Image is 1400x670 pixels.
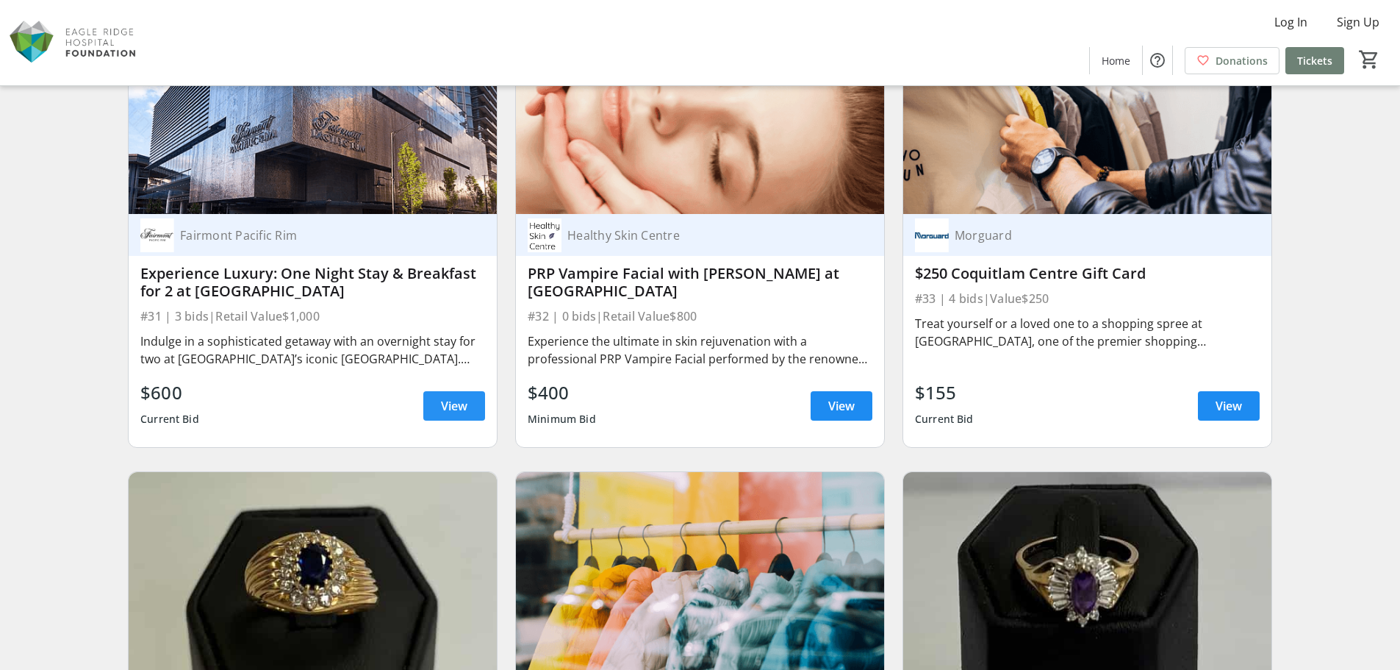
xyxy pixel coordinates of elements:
a: Tickets [1285,47,1344,74]
div: Indulge in a sophisticated getaway with an overnight stay for two at [GEOGRAPHIC_DATA]’s iconic [... [140,332,485,368]
img: Morguard [915,218,949,252]
span: Home [1102,53,1130,68]
div: $155 [915,379,974,406]
a: Donations [1185,47,1279,74]
div: Experience Luxury: One Night Stay & Breakfast for 2 at [GEOGRAPHIC_DATA] [140,265,485,300]
span: Sign Up [1337,13,1379,31]
span: View [1216,397,1242,415]
div: PRP Vampire Facial with [PERSON_NAME] at [GEOGRAPHIC_DATA] [528,265,872,300]
img: Fairmont Pacific Rim [140,218,174,252]
span: Log In [1274,13,1307,31]
a: View [1198,391,1260,421]
a: View [423,391,485,421]
img: $250 Coquitlam Centre Gift Card [903,7,1271,215]
div: $400 [528,379,596,406]
div: Treat yourself or a loved one to a shopping spree at [GEOGRAPHIC_DATA], one of the premier shoppi... [915,315,1260,350]
div: Current Bid [140,406,199,432]
img: Eagle Ridge Hospital Foundation's Logo [9,6,140,79]
div: Current Bid [915,406,974,432]
button: Sign Up [1325,10,1391,34]
div: $250 Coquitlam Centre Gift Card [915,265,1260,282]
button: Log In [1263,10,1319,34]
div: Minimum Bid [528,406,596,432]
div: Morguard [949,228,1242,243]
span: View [828,397,855,415]
button: Help [1143,46,1172,75]
div: $600 [140,379,199,406]
span: Tickets [1297,53,1332,68]
span: Donations [1216,53,1268,68]
a: View [811,391,872,421]
div: Healthy Skin Centre [561,228,855,243]
div: #31 | 3 bids | Retail Value $1,000 [140,306,485,327]
div: #32 | 0 bids | Retail Value $800 [528,306,872,327]
img: PRP Vampire Facial with Dr. Nasseri at Healthy Skin Centre [516,7,884,215]
img: Experience Luxury: One Night Stay & Breakfast for 2 at Fairmont Pacific Rim [129,7,497,215]
div: Experience the ultimate in skin rejuvenation with a professional PRP Vampire Facial performed by ... [528,332,872,368]
img: Healthy Skin Centre [528,218,561,252]
button: Cart [1356,46,1382,73]
div: Fairmont Pacific Rim [174,228,467,243]
div: #33 | 4 bids | Value $250 [915,288,1260,309]
a: Home [1090,47,1142,74]
span: View [441,397,467,415]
